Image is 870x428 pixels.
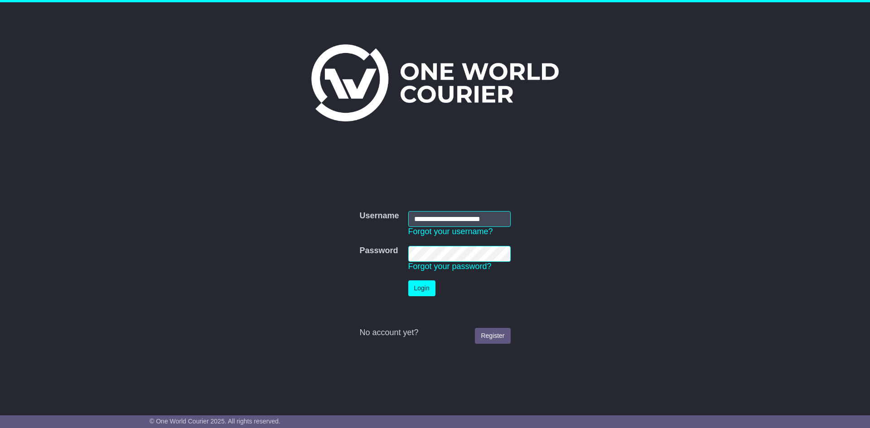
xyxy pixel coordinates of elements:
a: Register [475,328,510,344]
a: Forgot your password? [408,262,492,271]
span: © One World Courier 2025. All rights reserved. [150,418,280,425]
label: Username [359,211,399,221]
button: Login [408,280,435,296]
img: One World [311,44,559,121]
div: No account yet? [359,328,510,338]
label: Password [359,246,398,256]
a: Forgot your username? [408,227,493,236]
